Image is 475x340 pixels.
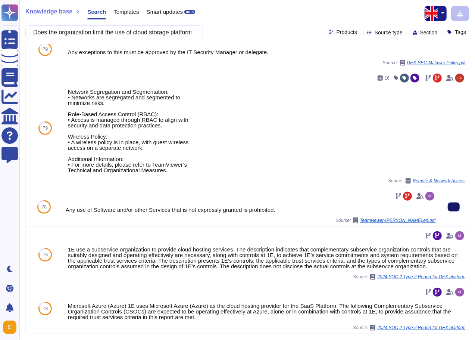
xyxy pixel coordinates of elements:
[43,306,48,311] span: 78
[382,60,466,66] span: Source:
[353,274,466,280] span: Source:
[420,30,438,35] span: Section
[385,76,390,80] span: 16
[375,30,403,35] span: Source type
[43,253,48,257] span: 78
[3,321,16,334] img: user
[455,74,464,83] img: user
[25,9,72,15] span: Knowledge base
[455,30,466,35] span: Tags
[425,192,434,201] img: user
[66,207,436,213] div: Any use of Software and/or other Services that is not expressly granted is prohibited.
[377,275,466,279] span: 2024 SOC 2 Type 2 Report for DEX platform
[335,217,436,223] span: Source:
[377,325,466,330] span: 2024 SOC 2 Type 2 Report for DEX platform
[337,30,357,35] span: Products
[184,10,195,14] div: BETA
[360,218,436,223] span: Teamviewer-[PERSON_NAME].en.pdf
[388,178,466,184] span: Source:
[1,319,22,336] button: user
[43,126,48,130] span: 79
[113,9,139,15] span: Templates
[147,9,183,15] span: Smart updates
[407,61,466,65] span: DEX-SEC-Malware Policy.pdf
[43,47,48,52] span: 79
[425,6,440,21] img: en
[68,49,466,55] div: Any exceptions to this must be approved by the IT Security Manager or delegate.
[68,247,466,269] div: 1E use a subservice organization to provide cloud hosting services. The description indicates tha...
[42,205,47,209] span: 78
[413,179,466,183] span: Remote & Network Access
[87,9,106,15] span: Search
[353,325,466,331] span: Source:
[455,231,464,240] img: user
[68,303,466,320] div: Microsoft Azure (Azure) 1E uses Microsoft Azure (Azure) as the cloud hosting provider for the Saa...
[68,89,466,173] div: Network Segregation and Segmentation: • Networks are segregated and segmented to minimize risks. ...
[455,288,464,297] img: user
[29,26,195,39] input: Search a question or template...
